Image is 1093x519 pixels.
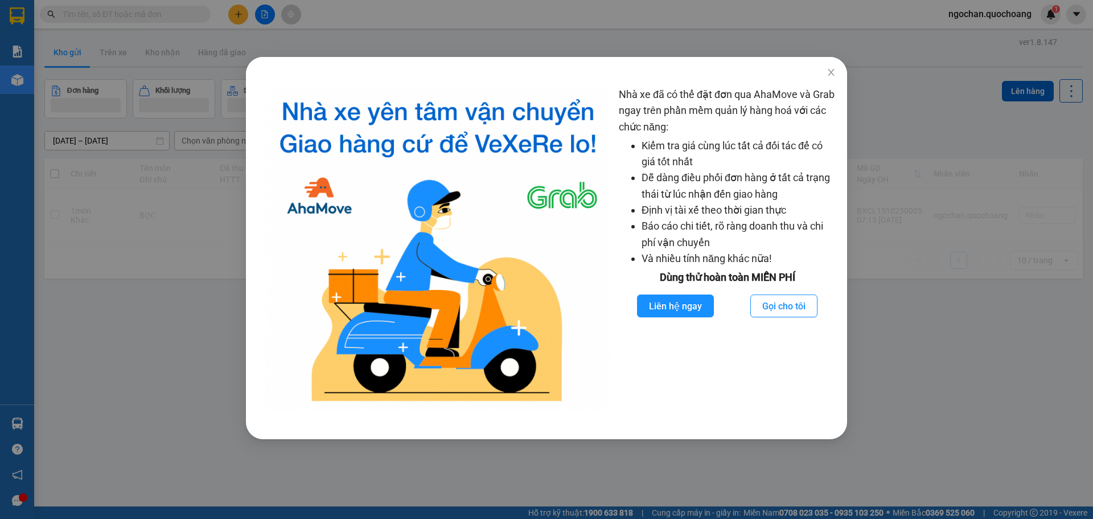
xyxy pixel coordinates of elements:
li: Định vị tài xế theo thời gian thực [642,202,836,218]
span: Liên hệ ngay [649,299,702,313]
li: Báo cáo chi tiết, rõ ràng doanh thu và chi phí vận chuyển [642,218,836,251]
li: Và nhiều tính năng khác nữa! [642,251,836,267]
li: Dễ dàng điều phối đơn hàng ở tất cả trạng thái từ lúc nhận đến giao hàng [642,170,836,202]
button: Gọi cho tôi [750,295,817,317]
li: Kiểm tra giá cùng lúc tất cả đối tác để có giá tốt nhất [642,138,836,170]
div: Nhà xe đã có thể đặt đơn qua AhaMove và Grab ngay trên phần mềm quản lý hàng hoá với các chức năng: [619,87,836,411]
img: logo [266,87,610,411]
span: Gọi cho tôi [762,299,806,313]
button: Close [815,57,847,89]
div: Dùng thử hoàn toàn MIỄN PHÍ [619,269,836,285]
button: Liên hệ ngay [637,295,714,317]
span: close [827,68,836,77]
